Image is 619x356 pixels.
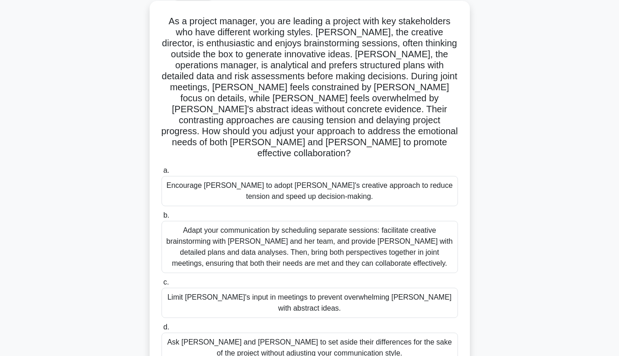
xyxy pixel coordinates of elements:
[161,221,458,273] div: Adapt your communication by scheduling separate sessions: facilitate creative brainstorming with ...
[163,166,169,174] span: a.
[161,16,459,159] h5: As a project manager, you are leading a project with key stakeholders who have different working ...
[163,323,169,331] span: d.
[163,278,169,286] span: c.
[161,176,458,206] div: Encourage [PERSON_NAME] to adopt [PERSON_NAME]'s creative approach to reduce tension and speed up...
[163,211,169,219] span: b.
[161,288,458,318] div: Limit [PERSON_NAME]'s input in meetings to prevent overwhelming [PERSON_NAME] with abstract ideas.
